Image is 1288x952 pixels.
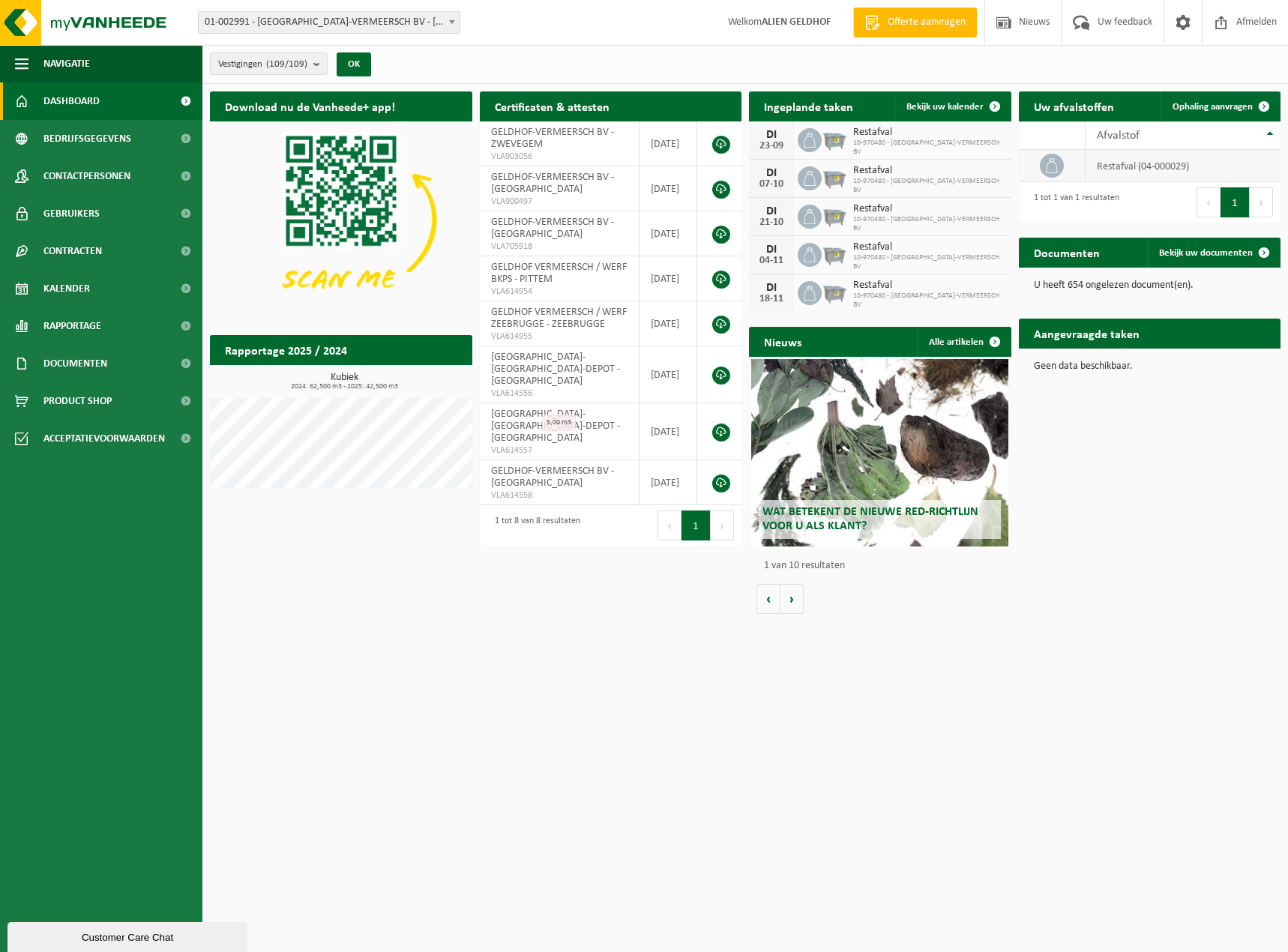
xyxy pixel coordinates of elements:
[853,127,1004,139] span: Restafval
[1197,187,1221,217] button: Previous
[337,52,371,76] button: OK
[749,327,816,356] h2: Nieuws
[1250,187,1273,217] button: Next
[780,584,804,614] button: Volgende
[43,45,90,82] span: Navigatie
[43,382,112,420] span: Product Shop
[491,151,628,163] span: VLA903056
[491,445,628,457] span: VLA614557
[640,256,697,301] td: [DATE]
[853,241,1004,253] span: Restafval
[361,364,471,394] a: Bekijk rapportage
[1019,91,1129,121] h2: Uw afvalstoffen
[43,307,101,345] span: Rapportage
[894,91,1010,121] a: Bekijk uw kalender
[853,203,1004,215] span: Restafval
[43,82,100,120] span: Dashboard
[711,510,734,540] button: Next
[853,139,1004,157] span: 10-970480 - [GEOGRAPHIC_DATA]-VERMEERSCH BV
[756,141,786,151] div: 23-09
[822,164,847,190] img: WB-2500-GAL-GY-01
[43,157,130,195] span: Contactpersonen
[1173,102,1253,112] span: Ophaling aanvragen
[906,102,984,112] span: Bekijk uw kalender
[491,489,628,501] span: VLA614558
[491,331,628,343] span: VLA614955
[751,359,1008,546] a: Wat betekent de nieuwe RED-richtlijn voor u als klant?
[640,211,697,256] td: [DATE]
[853,280,1004,292] span: Restafval
[657,510,681,540] button: Previous
[198,11,460,34] span: 01-002991 - GELDHOF-VERMEERSCH BV - HARELBEKE
[1086,150,1281,182] td: restafval (04-000029)
[491,409,620,444] span: [GEOGRAPHIC_DATA]-[GEOGRAPHIC_DATA]-DEPOT - [GEOGRAPHIC_DATA]
[640,121,697,166] td: [DATE]
[210,91,410,121] h2: Download nu de Vanheede+ app!
[1034,280,1266,291] p: U heeft 654 ongelezen document(en).
[1034,361,1266,372] p: Geen data beschikbaar.
[853,253,1004,271] span: 10-970480 - [GEOGRAPHIC_DATA]-VERMEERSCH BV
[1019,238,1115,267] h2: Documenten
[1026,186,1119,219] div: 1 tot 1 van 1 resultaten
[756,294,786,304] div: 18-11
[210,335,362,364] h2: Rapportage 2025 / 2024
[640,301,697,346] td: [DATE]
[43,270,90,307] span: Kalender
[640,460,697,505] td: [DATE]
[266,59,307,69] count: (109/109)
[217,383,472,391] span: 2024: 62,500 m3 - 2025: 42,500 m3
[199,12,460,33] span: 01-002991 - GELDHOF-VERMEERSCH BV - HARELBEKE
[822,126,847,151] img: WB-2500-GAL-GY-01
[1147,238,1279,268] a: Bekijk uw documenten
[756,217,786,228] div: 21-10
[853,177,1004,195] span: 10-970480 - [GEOGRAPHIC_DATA]-VERMEERSCH BV
[756,129,786,141] div: DI
[43,345,107,382] span: Documenten
[764,561,1004,571] p: 1 van 10 resultaten
[756,205,786,217] div: DI
[217,373,472,391] h3: Kubiek
[480,91,625,121] h2: Certificaten & attesten
[640,403,697,460] td: [DATE]
[762,16,831,28] strong: ALIEN GELDHOF
[1019,319,1155,348] h2: Aangevraagde taken
[43,420,165,457] span: Acceptatievoorwaarden
[822,279,847,304] img: WB-2500-GAL-GY-01
[822,202,847,228] img: WB-2500-GAL-GY-01
[640,166,697,211] td: [DATE]
[491,241,628,253] span: VLA705918
[491,286,628,298] span: VLA614954
[756,584,780,614] button: Vorige
[762,506,978,532] span: Wat betekent de nieuwe RED-richtlijn voor u als klant?
[917,327,1010,357] a: Alle artikelen
[749,91,868,121] h2: Ingeplande taken
[822,241,847,266] img: WB-2500-GAL-GY-01
[487,509,580,542] div: 1 tot 8 van 8 resultaten
[884,15,969,30] span: Offerte aanvragen
[853,165,1004,177] span: Restafval
[7,919,250,952] iframe: chat widget
[491,127,614,150] span: GELDHOF-VERMEERSCH BV - ZWEVEGEM
[681,510,711,540] button: 1
[1161,91,1279,121] a: Ophaling aanvragen
[210,121,472,318] img: Download de VHEPlus App
[491,196,628,208] span: VLA900497
[756,167,786,179] div: DI
[756,179,786,190] div: 07-10
[43,120,131,157] span: Bedrijfsgegevens
[43,195,100,232] span: Gebruikers
[210,52,328,75] button: Vestigingen(109/109)
[756,244,786,256] div: DI
[491,352,620,387] span: [GEOGRAPHIC_DATA]-[GEOGRAPHIC_DATA]-DEPOT - [GEOGRAPHIC_DATA]
[1097,130,1140,142] span: Afvalstof
[218,53,307,76] span: Vestigingen
[756,282,786,294] div: DI
[491,172,614,195] span: GELDHOF-VERMEERSCH BV - [GEOGRAPHIC_DATA]
[853,7,977,37] a: Offerte aanvragen
[43,232,102,270] span: Contracten
[853,215,1004,233] span: 10-970480 - [GEOGRAPHIC_DATA]-VERMEERSCH BV
[1221,187,1250,217] button: 1
[1159,248,1253,258] span: Bekijk uw documenten
[756,256,786,266] div: 04-11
